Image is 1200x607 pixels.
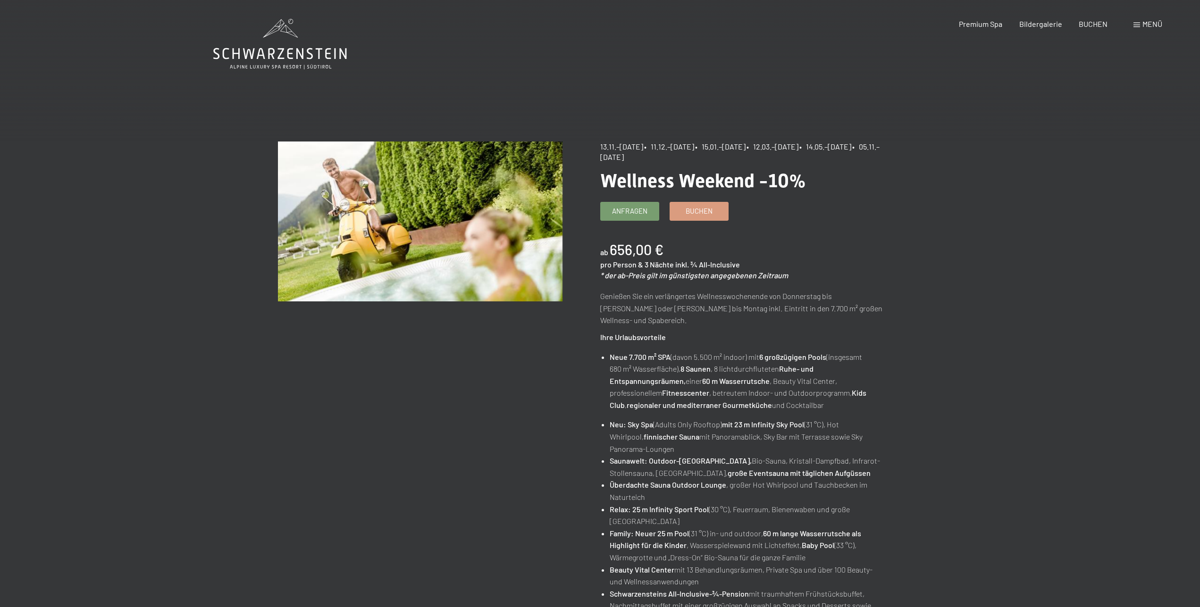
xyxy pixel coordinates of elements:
[600,271,788,280] em: * der ab-Preis gilt im günstigsten angegebenen Zeitraum
[747,142,798,151] span: • 12.03.–[DATE]
[610,480,726,489] strong: Überdachte Sauna Outdoor Lounge
[670,202,728,220] a: Buchen
[610,505,709,514] strong: Relax: 25 m Infinity Sport Pool
[610,352,671,361] strong: Neue 7.700 m² SPA
[612,206,647,216] span: Anfragen
[1079,19,1108,28] a: BUCHEN
[662,388,709,397] strong: Fitnesscenter
[600,290,885,326] p: Genießen Sie ein verlängertes Wellnesswochenende von Donnerstag bis [PERSON_NAME] oder [PERSON_NA...
[600,170,806,192] span: Wellness Weekend -10%
[610,565,674,574] strong: Beauty Vital Center
[722,420,804,429] strong: mit 23 m Infinity Sky Pool
[680,364,711,373] strong: 8 Saunen
[278,141,562,301] img: Wellness Weekend -10%
[1019,19,1062,28] a: Bildergalerie
[610,564,884,588] li: mit 13 Behandlungsräumen, Private Spa und über 100 Beauty- und Wellnessanwendungen
[610,364,814,385] strong: Ruhe- und Entspannungsräumen,
[600,142,643,151] span: 13.11.–[DATE]
[610,351,884,411] li: (davon 5.500 m² indoor) mit (insgesamt 680 m² Wasserfläche), , 8 lichtdurchfluteten einer , Beaut...
[601,202,659,220] a: Anfragen
[799,142,851,151] span: • 14.05.–[DATE]
[702,376,770,385] strong: 60 m Wasserrutsche
[728,468,871,477] strong: große Eventsauna mit täglichen Aufgüssen
[610,420,653,429] strong: Neu: Sky Spa
[610,418,884,455] li: (Adults Only Rooftop) (31 °C), Hot Whirlpool, mit Panoramablick, Sky Bar mit Terrasse sowie Sky P...
[610,503,884,527] li: (30 °C), Feuerraum, Bienenwaben und große [GEOGRAPHIC_DATA]
[644,432,699,441] strong: finnischer Sauna
[610,455,884,479] li: Bio-Sauna, Kristall-Dampfbad, Infrarot-Stollensauna, [GEOGRAPHIC_DATA],
[610,456,752,465] strong: Saunawelt: Outdoor-[GEOGRAPHIC_DATA],
[1142,19,1162,28] span: Menü
[802,540,834,549] strong: Baby Pool
[610,527,884,564] li: (31 °C) in- und outdoor, , Wasserspielewand mit Lichteffekt, (33 °C), Wärmegrotte und „Dress-On“ ...
[600,260,643,269] span: pro Person &
[610,388,866,409] strong: Kids Club
[610,589,749,598] strong: Schwarzensteins All-Inclusive-¾-Pension
[959,19,1002,28] a: Premium Spa
[600,333,666,341] strong: Ihre Urlaubsvorteile
[627,400,772,409] strong: regionaler und mediterraner Gourmetküche
[645,260,674,269] span: 3 Nächte
[600,248,608,257] span: ab
[610,529,689,538] strong: Family: Neuer 25 m Pool
[759,352,826,361] strong: 6 großzügigen Pools
[695,142,746,151] span: • 15.01.–[DATE]
[644,142,694,151] span: • 11.12.–[DATE]
[610,479,884,503] li: , großer Hot Whirlpool und Tauchbecken im Naturteich
[686,206,713,216] span: Buchen
[610,241,663,258] b: 656,00 €
[675,260,740,269] span: inkl. ¾ All-Inclusive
